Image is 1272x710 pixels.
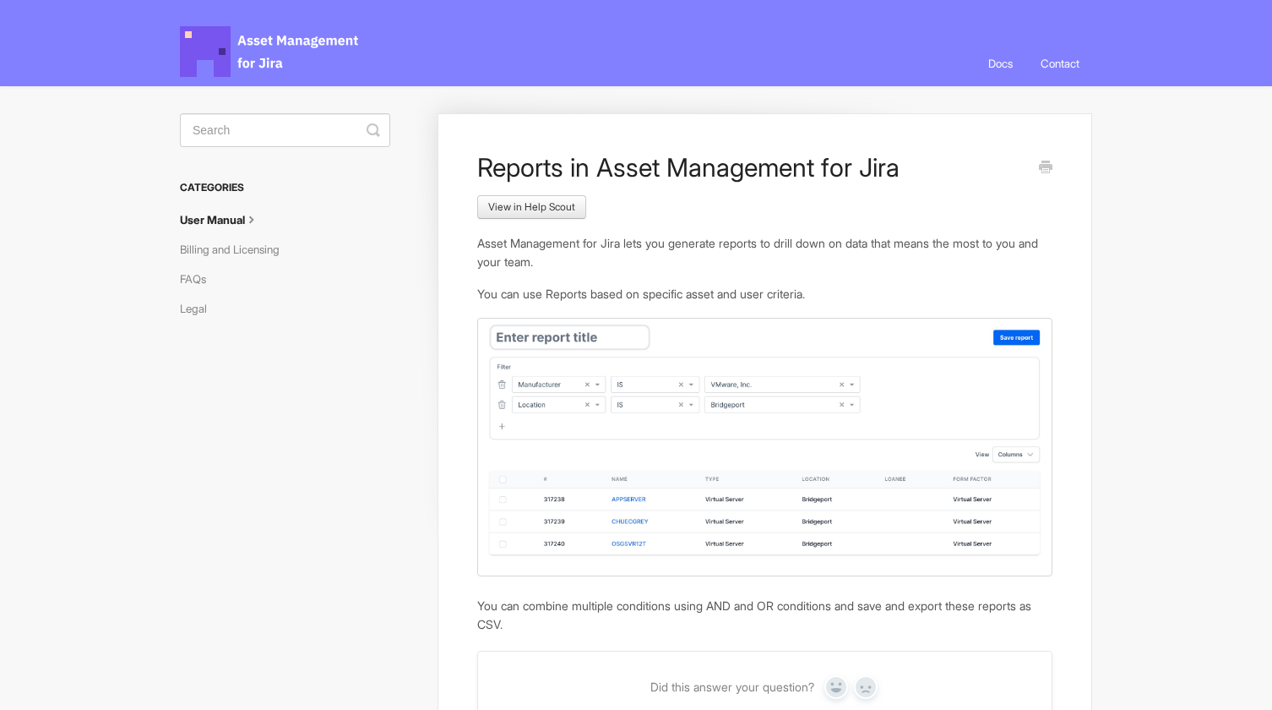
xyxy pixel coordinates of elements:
[180,172,390,203] h3: Categories
[180,236,292,263] a: Billing and Licensing
[180,113,390,147] input: Search
[1039,159,1052,177] a: Print this Article
[650,680,814,695] span: Did this answer your question?
[477,318,1052,576] img: file-11tf7mQyus.png
[180,206,273,233] a: User Manual
[180,295,220,322] a: Legal
[477,234,1052,270] p: Asset Management for Jira lets you generate reports to drill down on data that means the most to ...
[180,265,219,292] a: FAQs
[477,597,1052,633] p: You can combine multiple conditions using AND and OR conditions and save and export these reports...
[477,195,586,219] a: View in Help Scout
[477,285,1052,303] p: You can use Reports based on specific asset and user criteria.
[976,41,1025,86] a: Docs
[1028,41,1092,86] a: Contact
[180,26,361,77] span: Asset Management for Jira Docs
[477,152,1027,183] h1: Reports in Asset Management for Jira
